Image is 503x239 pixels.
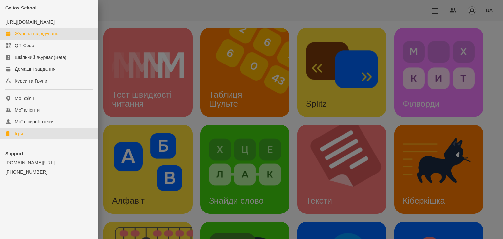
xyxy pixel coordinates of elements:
div: Шкільний Журнал(Beta) [15,54,66,61]
div: Журнал відвідувань [15,30,58,37]
a: [URL][DOMAIN_NAME] [5,19,55,25]
span: Gelios School [5,5,37,10]
div: Мої співробітники [15,119,54,125]
a: [DOMAIN_NAME][URL] [5,159,93,166]
div: QR Code [15,42,34,49]
a: [PHONE_NUMBER] [5,169,93,175]
div: Домашні завдання [15,66,55,72]
div: Мої філії [15,95,34,101]
p: Support [5,150,93,157]
div: Курси та Групи [15,78,47,84]
div: Мої клієнти [15,107,40,113]
div: Ігри [15,130,23,137]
